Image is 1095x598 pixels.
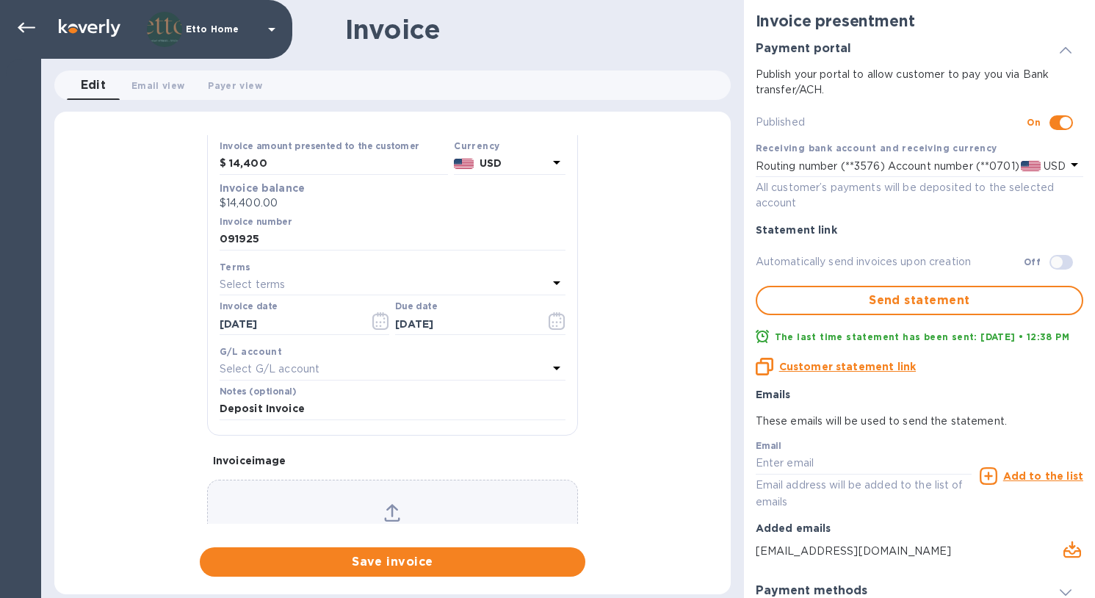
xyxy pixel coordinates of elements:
[756,544,1028,559] p: [EMAIL_ADDRESS][DOMAIN_NAME]
[756,477,972,511] p: Email address will be added to the list of emails
[756,521,1083,536] p: Added emails
[220,361,319,377] p: Select G/L account
[756,223,1083,237] p: Statement link
[756,414,1083,429] p: These emails will be used to send the statement.
[756,159,1019,174] p: Routing number (**3576) Account number (**0701)
[756,115,1027,130] p: Published
[395,303,437,311] label: Due date
[775,331,1069,342] b: The last time statement has been sent: [DATE] • 12:38 PM
[208,78,261,93] span: Payer view
[220,153,229,175] div: $
[220,346,282,357] b: G/L account
[213,453,572,468] p: Invoice image
[220,303,278,311] label: Invoice date
[756,12,1083,30] h2: Invoice presentment
[756,180,1083,211] p: All customer’s payments will be deposited to the selected account
[756,42,851,56] h3: Payment portal
[131,78,184,93] span: Email view
[220,182,305,194] b: Invoice balance
[220,142,419,151] label: Invoice amount presented to the customer
[756,584,867,598] h3: Payment methods
[756,254,1024,270] p: Automatically send invoices upon creation
[220,217,292,226] label: Invoice number
[1027,117,1041,128] b: On
[200,547,585,577] button: Save invoice
[229,153,448,175] input: $ Enter invoice amount
[756,453,972,475] input: Enter email
[220,262,251,273] b: Terms
[186,24,259,35] p: Etto Home
[769,292,1070,309] span: Send statement
[454,159,474,169] img: USD
[454,140,499,151] b: Currency
[395,313,534,335] input: Due date
[220,195,565,211] p: $14,400.00
[480,157,502,169] b: USD
[345,14,440,45] h1: Invoice
[756,67,1083,98] p: Publish your portal to allow customer to pay you via Bank transfer/ACH.
[59,19,120,37] img: Logo
[779,361,916,372] u: Customer statement link
[756,143,997,154] b: Receiving bank account and receiving currency
[220,387,297,396] label: Notes (optional)
[220,228,565,251] input: Enter invoice number
[1041,160,1066,172] span: USD
[756,387,1083,402] p: Emails
[1021,161,1041,171] img: USD
[220,313,358,335] input: Select date
[220,398,565,420] input: Enter notes
[1024,256,1041,267] b: Off
[220,277,286,292] p: Select terms
[756,286,1083,315] button: Send statement
[81,75,106,96] span: Edit
[1003,470,1083,482] u: Add to the list
[756,442,781,451] label: Email
[212,553,574,571] span: Save invoice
